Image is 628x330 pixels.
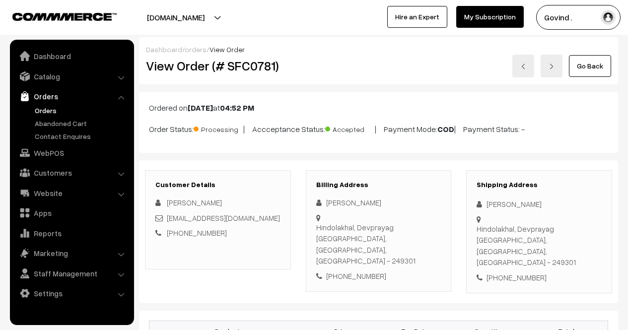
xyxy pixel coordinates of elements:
img: user [601,10,616,25]
b: 04:52 PM [220,103,254,113]
a: Catalog [12,67,131,85]
a: My Subscription [456,6,524,28]
a: Dashboard [12,47,131,65]
button: [DOMAIN_NAME] [112,5,239,30]
img: left-arrow.png [520,64,526,69]
div: [PHONE_NUMBER] [316,270,441,282]
a: Go Back [569,55,611,77]
a: Orders [12,87,131,105]
a: WebPOS [12,144,131,162]
h3: Billing Address [316,181,441,189]
button: Govind . [536,5,621,30]
div: [PERSON_NAME] [316,197,441,208]
a: Abandoned Cart [32,118,131,129]
div: [PHONE_NUMBER] [477,272,602,283]
p: Ordered on at [149,102,608,114]
a: orders [185,45,207,54]
span: View Order [209,45,245,54]
a: Marketing [12,244,131,262]
div: [PERSON_NAME] [477,198,602,210]
a: Settings [12,284,131,302]
h2: View Order (# SFC0781) [146,58,291,73]
h3: Customer Details [155,181,280,189]
a: Dashboard [146,45,182,54]
b: [DATE] [188,103,213,113]
div: / / [146,44,611,55]
img: right-arrow.png [549,64,555,69]
span: Accepted [325,122,375,134]
a: Staff Management [12,264,131,282]
span: Processing [194,122,243,134]
a: Customers [12,164,131,182]
a: Hire an Expert [387,6,447,28]
img: COMMMERCE [12,13,117,20]
div: Hindolakhal, Devprayag [GEOGRAPHIC_DATA], [GEOGRAPHIC_DATA], [GEOGRAPHIC_DATA] - 249301 [316,222,441,266]
p: Order Status: | Accceptance Status: | Payment Mode: | Payment Status: - [149,122,608,135]
span: [PERSON_NAME] [167,198,222,207]
a: Contact Enquires [32,131,131,141]
a: Reports [12,224,131,242]
a: [EMAIL_ADDRESS][DOMAIN_NAME] [167,213,280,222]
a: [PHONE_NUMBER] [167,228,227,237]
a: COMMMERCE [12,10,99,22]
a: Apps [12,204,131,222]
h3: Shipping Address [477,181,602,189]
a: Website [12,184,131,202]
div: Hindolakhal, Devprayag [GEOGRAPHIC_DATA], [GEOGRAPHIC_DATA], [GEOGRAPHIC_DATA] - 249301 [477,223,602,268]
b: COD [437,124,454,134]
a: Orders [32,105,131,116]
